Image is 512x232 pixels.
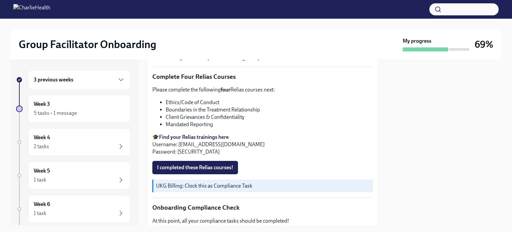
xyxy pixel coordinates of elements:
[156,182,370,190] p: UKG Billing: Clock this as Compliance Task
[13,4,50,15] img: CharlieHealth
[166,99,373,106] li: Ethics/Code of Conduct
[34,143,49,150] div: 2 tasks
[152,134,373,156] p: 🎓 Username: [EMAIL_ADDRESS][DOMAIN_NAME] Password: [SECURITY_DATA]
[34,76,73,83] h6: 3 previous weeks
[152,72,373,81] p: Complete Four Relias Courses
[166,113,373,121] li: Client Grievances & Confidentiality
[28,70,131,89] div: 3 previous weeks
[34,210,46,217] div: 1 task
[34,176,46,184] div: 1 task
[475,38,493,50] h3: 69%
[166,121,373,128] li: Mandated Reporting
[16,95,131,123] a: Week 35 tasks • 1 message
[159,134,229,140] a: Find your Relias trainings here
[34,201,50,208] h6: Week 6
[152,203,373,212] p: Onboarding Compliance Check
[34,134,50,141] h6: Week 4
[152,217,373,225] p: At this point, all your compliance tasks should be completed!
[16,128,131,156] a: Week 42 tasks
[221,86,230,93] strong: four
[16,162,131,190] a: Week 51 task
[152,161,238,174] button: I completed these Relias courses!
[403,37,431,45] strong: My progress
[157,164,233,171] span: I completed these Relias courses!
[34,167,50,175] h6: Week 5
[34,100,50,108] h6: Week 3
[166,106,373,113] li: Boundaries in the Treatment Relationship
[19,38,156,51] h2: Group Facilitator Onboarding
[152,86,373,93] p: Please complete the following Relias courses next:
[16,195,131,223] a: Week 61 task
[34,109,77,117] div: 5 tasks • 1 message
